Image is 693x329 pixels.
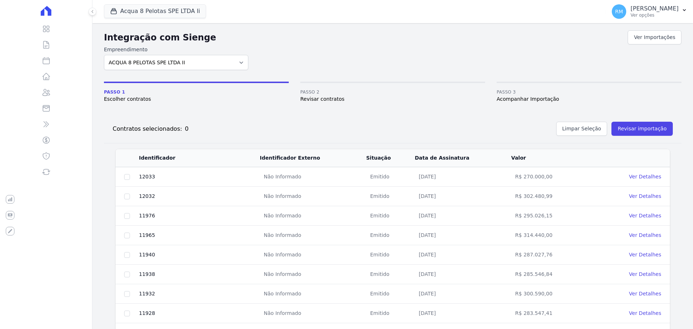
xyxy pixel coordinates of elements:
a: Ver Importações [628,30,681,44]
a: Ver Detalhes [629,271,661,277]
nav: Progress [104,82,681,103]
td: R$ 302.480,99 [511,187,591,206]
td: Não Informado [260,284,366,304]
td: Não Informado [260,304,366,323]
th: Data de Assinatura [414,149,511,167]
td: 12032 [139,187,260,206]
p: [PERSON_NAME] [631,5,679,12]
a: Ver Detalhes [629,291,661,296]
td: Emitido [366,265,415,284]
td: Não Informado [260,265,366,284]
button: Acqua 8 Pelotas SPE LTDA Ii [104,4,206,18]
button: Revisar importação [611,122,673,136]
td: Não Informado [260,245,366,265]
span: Passo 1 [104,89,289,95]
td: [DATE] [414,187,511,206]
a: Ver Detalhes [629,310,661,316]
span: Revisar contratos [300,95,485,103]
td: R$ 283.547,41 [511,304,591,323]
td: Não Informado [260,226,366,245]
td: [DATE] [414,167,511,187]
th: Situação [366,149,415,167]
span: Escolher contratos [104,95,289,103]
td: Não Informado [260,167,366,187]
span: RM [615,9,623,14]
td: 11938 [139,265,260,284]
td: 12033 [139,167,260,187]
h2: Contratos selecionados: [113,125,182,133]
td: [DATE] [414,206,511,226]
div: 0 [182,125,188,133]
span: Passo 2 [300,89,485,95]
td: Emitido [366,245,415,265]
span: Acompanhar Importação [497,95,681,103]
td: [DATE] [414,265,511,284]
td: R$ 285.546,84 [511,265,591,284]
td: Emitido [366,187,415,206]
td: 11928 [139,304,260,323]
td: 11965 [139,226,260,245]
td: Emitido [366,206,415,226]
a: Ver Detalhes [629,174,661,179]
td: [DATE] [414,304,511,323]
td: [DATE] [414,284,511,304]
h2: Integração com Sienge [104,31,628,44]
td: Emitido [366,304,415,323]
a: Ver Detalhes [629,232,661,238]
td: R$ 295.026,15 [511,206,591,226]
button: Limpar Seleção [556,122,607,136]
button: RM [PERSON_NAME] Ver opções [606,1,693,22]
a: Ver Detalhes [629,252,661,257]
td: Não Informado [260,206,366,226]
td: 11940 [139,245,260,265]
td: R$ 300.590,00 [511,284,591,304]
th: Identificador Externo [260,149,366,167]
td: R$ 287.027,76 [511,245,591,265]
td: Emitido [366,226,415,245]
th: Identificador [139,149,260,167]
a: Ver Detalhes [629,213,661,218]
td: [DATE] [414,245,511,265]
td: R$ 314.440,00 [511,226,591,245]
a: Ver Detalhes [629,193,661,199]
td: [DATE] [414,226,511,245]
td: Emitido [366,284,415,304]
td: Não Informado [260,187,366,206]
label: Empreendimento [104,46,248,53]
td: Emitido [366,167,415,187]
th: Valor [511,149,591,167]
p: Ver opções [631,12,679,18]
td: R$ 270.000,00 [511,167,591,187]
td: 11932 [139,284,260,304]
td: 11976 [139,206,260,226]
span: Passo 3 [497,89,681,95]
